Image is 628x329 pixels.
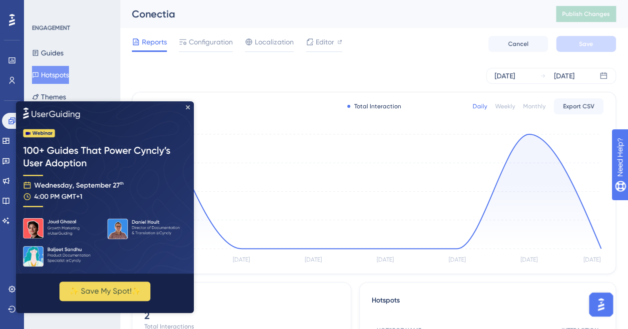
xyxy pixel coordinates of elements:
span: Publish Changes [562,10,610,18]
button: Cancel [488,36,548,52]
button: Themes [32,88,66,106]
button: Guides [32,44,63,62]
div: ENGAGEMENT [32,24,70,32]
tspan: [DATE] [449,256,466,263]
span: Configuration [189,36,233,48]
div: Daily [473,102,487,110]
iframe: UserGuiding AI Assistant Launcher [586,290,616,320]
div: Weekly [495,102,515,110]
button: Hotspots [32,66,69,84]
span: Hotspots [372,295,400,313]
tspan: [DATE] [584,256,601,263]
div: Close Preview [170,4,174,8]
button: Export CSV [554,98,604,114]
div: [DATE] [554,70,575,82]
div: Total Interaction [347,102,401,110]
button: ✨ Save My Spot!✨ [43,180,134,200]
tspan: [DATE] [377,256,394,263]
span: Cancel [508,40,529,48]
span: Editor [316,36,334,48]
div: Conectia [132,7,531,21]
span: Localization [255,36,294,48]
span: Save [579,40,593,48]
div: [DATE] [495,70,515,82]
span: Reports [142,36,167,48]
tspan: [DATE] [305,256,322,263]
tspan: [DATE] [233,256,250,263]
div: Monthly [523,102,546,110]
tspan: [DATE] [521,256,538,263]
div: 2 [144,309,339,323]
button: Publish Changes [556,6,616,22]
button: Save [556,36,616,52]
span: Need Help? [23,2,62,14]
span: Export CSV [563,102,595,110]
